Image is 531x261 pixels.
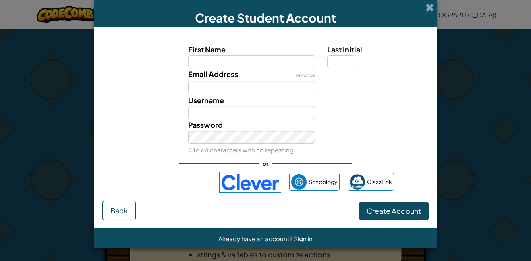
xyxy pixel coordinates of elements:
[295,72,315,78] span: optional
[291,174,307,190] img: schoology.png
[259,158,272,169] span: or
[294,235,313,242] a: Sign in
[133,173,215,191] iframe: Sign in with Google Button
[218,235,294,242] span: Already have an account?
[367,206,421,215] span: Create Account
[110,206,128,215] span: Back
[327,45,362,54] span: Last Initial
[350,174,365,190] img: classlink-logo-small.png
[188,69,238,79] span: Email Address
[195,10,336,25] span: Create Student Account
[188,45,226,54] span: First Name
[188,96,224,105] span: Username
[188,120,223,129] span: Password
[188,146,294,154] small: 4 to 64 characters with no repeating
[359,202,429,220] button: Create Account
[367,176,392,188] span: ClassLink
[309,176,338,188] span: Schoology
[102,201,136,220] button: Back
[219,172,281,193] img: clever-logo-blue.png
